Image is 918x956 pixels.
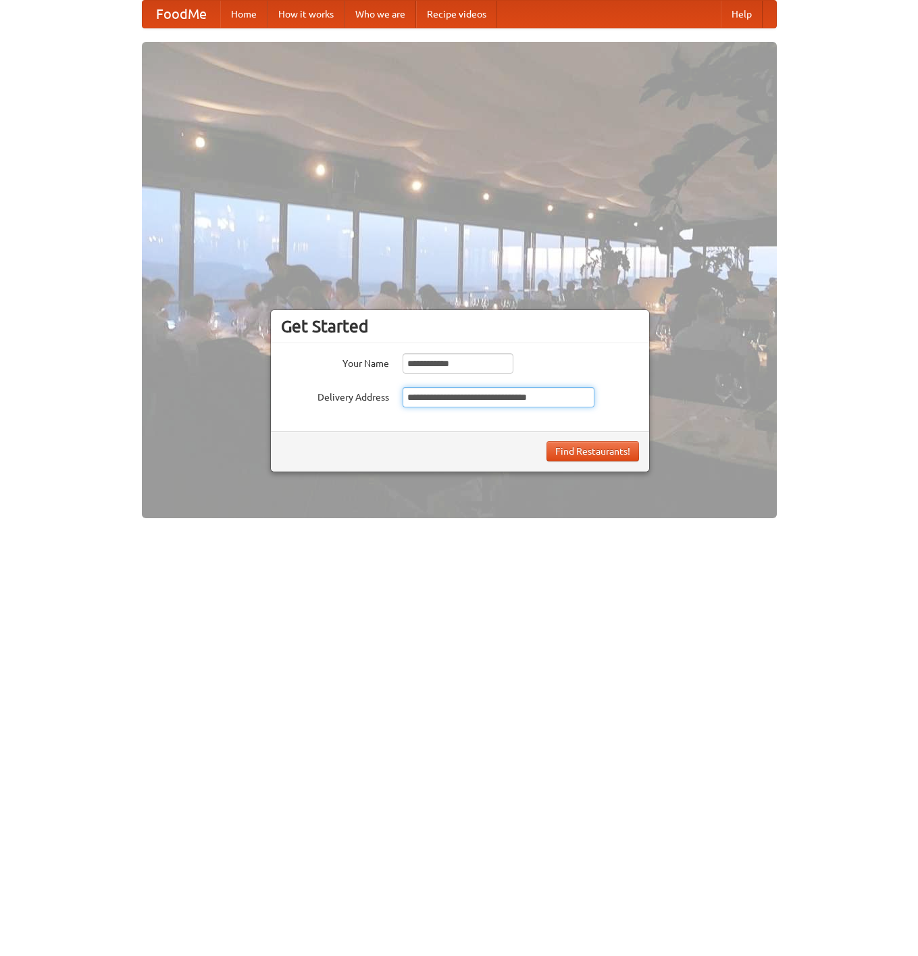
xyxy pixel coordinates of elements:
a: How it works [267,1,345,28]
h3: Get Started [281,316,639,336]
a: Help [721,1,763,28]
a: Who we are [345,1,416,28]
label: Delivery Address [281,387,389,404]
a: Home [220,1,267,28]
button: Find Restaurants! [546,441,639,461]
label: Your Name [281,353,389,370]
a: Recipe videos [416,1,497,28]
a: FoodMe [143,1,220,28]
